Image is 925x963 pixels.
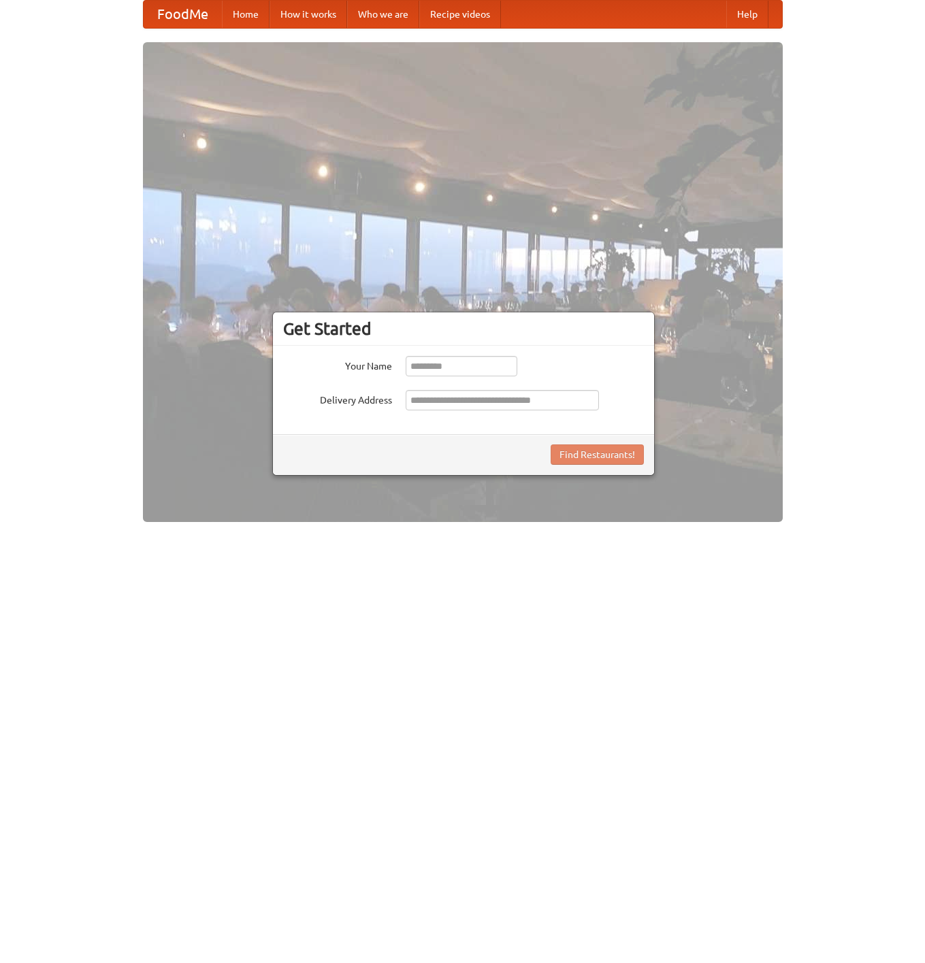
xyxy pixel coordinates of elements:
[270,1,347,28] a: How it works
[222,1,270,28] a: Home
[419,1,501,28] a: Recipe videos
[144,1,222,28] a: FoodMe
[347,1,419,28] a: Who we are
[726,1,768,28] a: Help
[283,390,392,407] label: Delivery Address
[283,319,644,339] h3: Get Started
[283,356,392,373] label: Your Name
[551,444,644,465] button: Find Restaurants!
